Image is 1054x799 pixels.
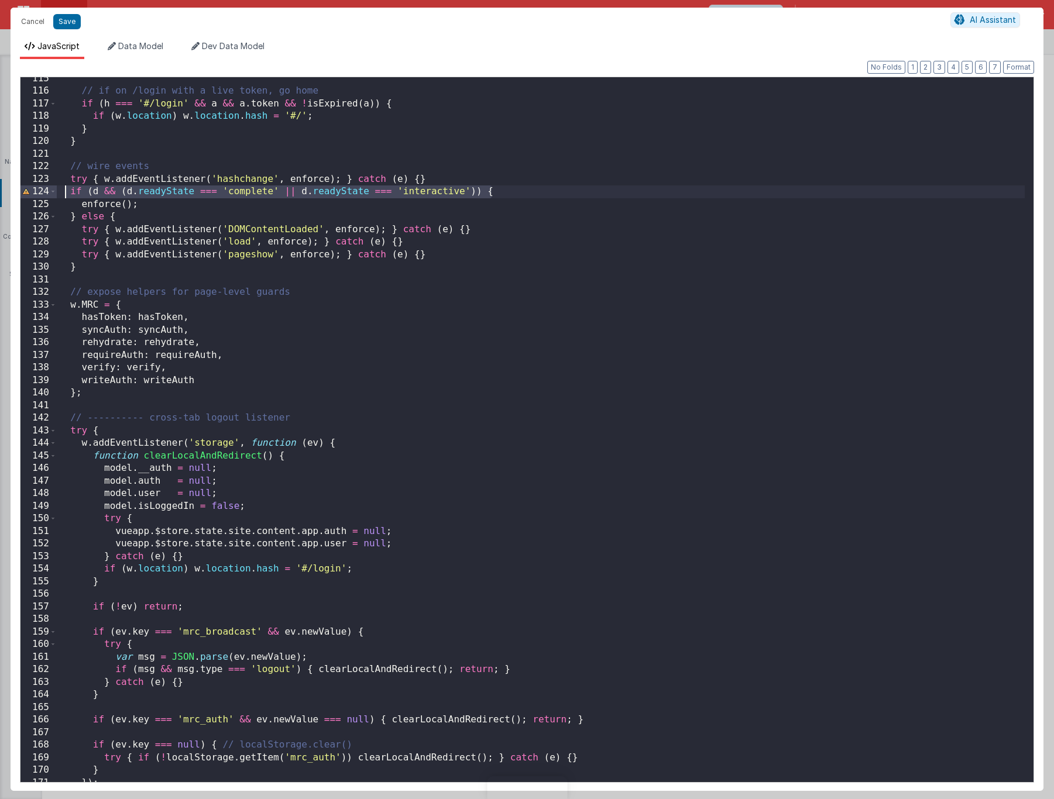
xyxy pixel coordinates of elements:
[53,14,81,29] button: Save
[20,651,57,664] div: 161
[867,61,905,74] button: No Folds
[20,487,57,500] div: 148
[20,387,57,399] div: 140
[20,550,57,563] div: 153
[20,450,57,463] div: 145
[20,576,57,588] div: 155
[908,61,918,74] button: 1
[20,110,57,123] div: 118
[20,538,57,550] div: 152
[20,676,57,689] div: 163
[37,41,80,51] span: JavaScript
[20,223,57,236] div: 127
[20,311,57,324] div: 134
[20,437,57,450] div: 144
[20,261,57,274] div: 130
[920,61,931,74] button: 2
[1003,61,1034,74] button: Format
[20,613,57,626] div: 158
[20,638,57,651] div: 160
[20,98,57,111] div: 117
[20,739,57,752] div: 168
[20,500,57,513] div: 149
[20,299,57,312] div: 133
[20,336,57,349] div: 136
[20,73,57,85] div: 115
[20,349,57,362] div: 137
[20,701,57,714] div: 165
[20,412,57,425] div: 142
[20,85,57,98] div: 116
[20,714,57,726] div: 166
[118,41,163,51] span: Data Model
[20,752,57,764] div: 169
[975,61,987,74] button: 6
[20,588,57,601] div: 156
[20,663,57,676] div: 162
[20,726,57,739] div: 167
[20,123,57,136] div: 119
[20,688,57,701] div: 164
[20,374,57,387] div: 139
[950,12,1020,27] button: AI Assistant
[20,399,57,412] div: 141
[20,512,57,525] div: 150
[20,525,57,538] div: 151
[20,173,57,186] div: 123
[20,601,57,614] div: 157
[947,61,959,74] button: 4
[20,249,57,261] div: 129
[15,13,50,30] button: Cancel
[970,15,1016,25] span: AI Assistant
[20,462,57,475] div: 146
[20,563,57,576] div: 154
[20,236,57,249] div: 128
[20,274,57,287] div: 131
[20,425,57,438] div: 143
[933,61,945,74] button: 3
[20,198,57,211] div: 125
[20,148,57,161] div: 121
[20,764,57,777] div: 170
[20,777,57,790] div: 171
[962,61,973,74] button: 5
[20,286,57,299] div: 132
[20,324,57,337] div: 135
[20,211,57,223] div: 126
[989,61,1001,74] button: 7
[20,135,57,148] div: 120
[20,626,57,639] div: 159
[20,475,57,488] div: 147
[20,160,57,173] div: 122
[20,185,57,198] div: 124
[20,361,57,374] div: 138
[202,41,265,51] span: Dev Data Model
